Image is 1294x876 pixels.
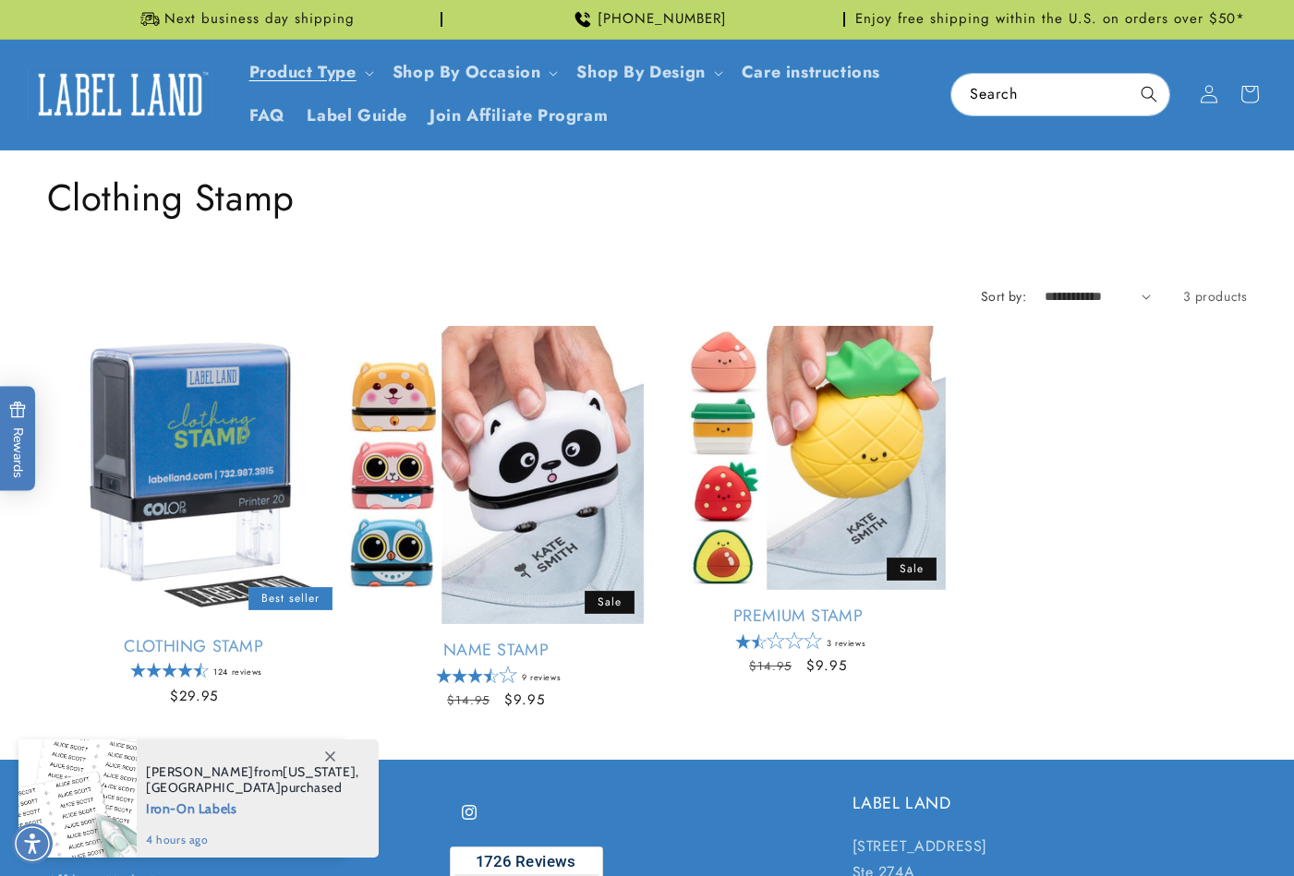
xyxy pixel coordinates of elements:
span: [PERSON_NAME] [146,763,254,780]
a: Care instructions [731,51,891,94]
span: Label Guide [307,105,407,126]
span: Next business day shipping [164,10,355,29]
span: FAQ [249,105,285,126]
span: from , purchased [146,764,359,796]
a: Clothing Stamp [47,636,342,657]
h2: LABEL LAND [853,793,1248,814]
summary: Shop By Design [565,51,730,94]
button: Search [1129,74,1169,114]
span: Enjoy free shipping within the U.S. on orders over $50* [855,10,1245,29]
a: Label Guide [296,94,418,138]
label: Sort by: [981,287,1026,306]
a: Premium Stamp [651,606,946,627]
a: Label Land [21,59,220,130]
span: Shop By Occasion [393,62,541,83]
summary: Product Type [238,51,381,94]
span: 3 products [1183,287,1248,306]
h1: Clothing Stamp [47,174,1248,222]
span: Join Affiliate Program [429,105,608,126]
a: Name Stamp [349,640,644,661]
span: Care instructions [742,62,880,83]
span: Rewards [9,401,27,477]
img: Label Land [28,66,212,123]
span: [PHONE_NUMBER] [598,10,727,29]
a: Product Type [249,60,357,84]
div: Accessibility Menu [12,823,53,864]
span: [US_STATE] [283,763,356,780]
a: Join Affiliate Program [418,94,619,138]
span: [GEOGRAPHIC_DATA] [146,779,281,796]
a: FAQ [238,94,296,138]
a: Shop By Design [576,60,705,84]
summary: Shop By Occasion [381,51,566,94]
